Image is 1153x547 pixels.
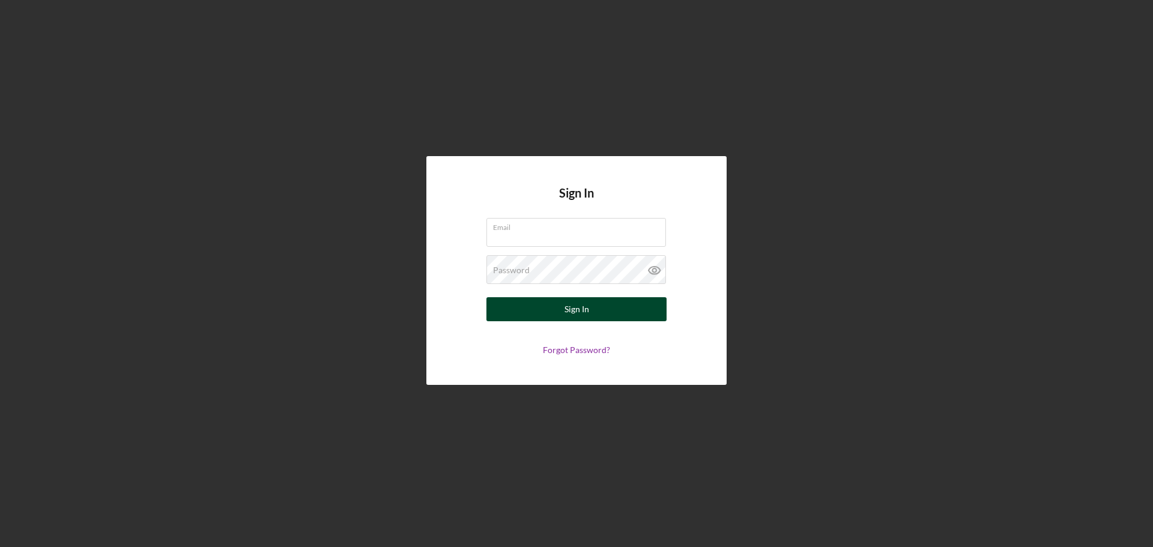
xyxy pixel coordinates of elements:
[493,265,530,275] label: Password
[493,219,666,232] label: Email
[543,345,610,355] a: Forgot Password?
[564,297,589,321] div: Sign In
[559,186,594,218] h4: Sign In
[486,297,667,321] button: Sign In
